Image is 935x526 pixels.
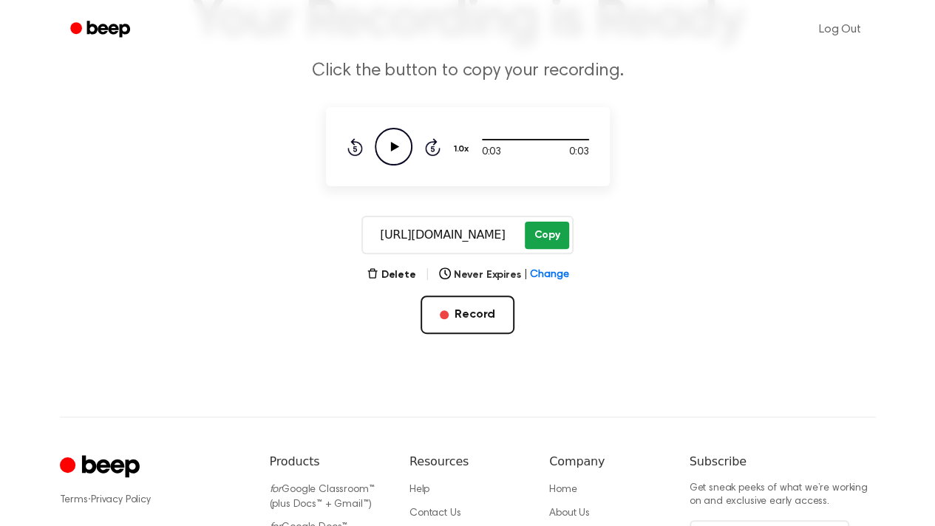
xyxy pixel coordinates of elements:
[569,145,588,160] span: 0:03
[425,266,430,284] span: |
[409,453,526,471] h6: Resources
[549,485,577,495] a: Home
[270,453,386,471] h6: Products
[60,16,143,44] a: Beep
[367,267,416,283] button: Delete
[60,453,143,482] a: Cruip
[482,145,501,160] span: 0:03
[409,485,429,495] a: Help
[549,508,590,519] a: About Us
[270,485,282,495] i: for
[804,12,876,47] a: Log Out
[690,453,876,471] h6: Subscribe
[184,59,752,83] p: Click the button to copy your recording.
[60,493,246,508] div: ·
[525,222,568,249] button: Copy
[409,508,460,519] a: Contact Us
[91,495,151,505] a: Privacy Policy
[549,453,665,471] h6: Company
[523,267,527,283] span: |
[270,485,375,510] a: forGoogle Classroom™ (plus Docs™ + Gmail™)
[530,267,568,283] span: Change
[60,495,88,505] a: Terms
[421,296,514,334] button: Record
[690,482,876,508] p: Get sneak peeks of what we’re working on and exclusive early access.
[439,267,569,283] button: Never Expires|Change
[452,137,475,162] button: 1.0x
